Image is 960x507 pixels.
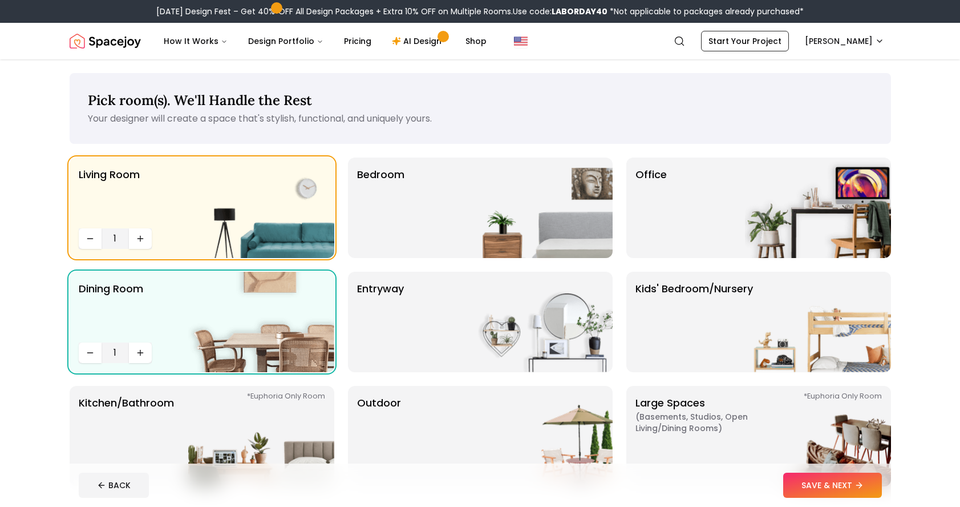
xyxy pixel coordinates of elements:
[635,167,667,249] p: Office
[383,30,454,53] a: AI Design
[513,6,607,17] span: Use code:
[155,30,496,53] nav: Main
[467,272,613,372] img: entryway
[79,228,102,249] button: Decrease quantity
[357,395,401,477] p: Outdoor
[335,30,380,53] a: Pricing
[70,23,891,59] nav: Global
[783,473,882,498] button: SAVE & NEXT
[701,31,789,51] a: Start Your Project
[357,281,404,363] p: entryway
[88,91,312,109] span: Pick room(s). We'll Handle the Rest
[70,30,141,53] a: Spacejoy
[70,30,141,53] img: Spacejoy Logo
[188,386,334,486] img: Kitchen/Bathroom *Euphoria Only
[635,395,778,477] p: Large Spaces
[79,281,143,338] p: Dining Room
[155,30,237,53] button: How It Works
[745,158,891,258] img: Office
[79,167,140,224] p: Living Room
[129,343,152,363] button: Increase quantity
[552,6,607,17] b: LABORDAY40
[88,112,873,126] p: Your designer will create a space that's stylish, functional, and uniquely yours.
[745,272,891,372] img: Kids' Bedroom/Nursery
[745,386,891,486] img: Large Spaces *Euphoria Only
[467,386,613,486] img: Outdoor
[129,228,152,249] button: Increase quantity
[106,232,124,246] span: 1
[79,395,174,477] p: Kitchen/Bathroom
[188,272,334,372] img: Dining Room
[467,158,613,258] img: Bedroom
[357,167,404,249] p: Bedroom
[456,30,496,53] a: Shop
[188,158,334,258] img: Living Room
[156,6,804,17] div: [DATE] Design Fest – Get 40% OFF All Design Packages + Extra 10% OFF on Multiple Rooms.
[239,30,333,53] button: Design Portfolio
[798,31,891,51] button: [PERSON_NAME]
[635,281,753,363] p: Kids' Bedroom/Nursery
[106,346,124,360] span: 1
[607,6,804,17] span: *Not applicable to packages already purchased*
[79,473,149,498] button: BACK
[79,343,102,363] button: Decrease quantity
[635,411,778,434] span: ( Basements, Studios, Open living/dining rooms )
[514,34,528,48] img: United States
